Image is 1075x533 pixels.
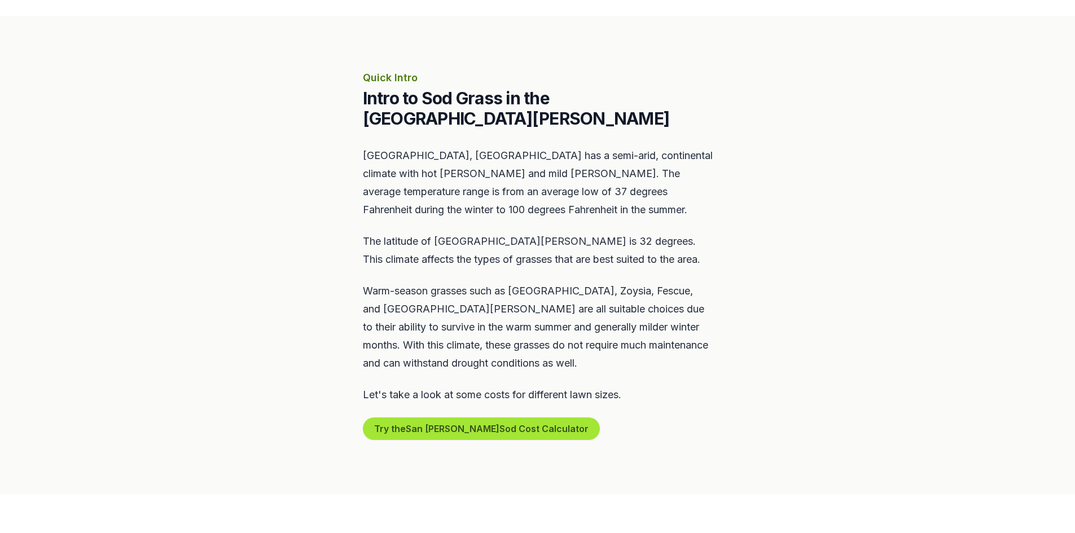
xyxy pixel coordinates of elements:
[363,386,713,404] p: Let's take a look at some costs for different lawn sizes.
[363,147,713,219] p: [GEOGRAPHIC_DATA], [GEOGRAPHIC_DATA] has a semi-arid, continental climate with hot [PERSON_NAME] ...
[363,70,713,86] p: Quick Intro
[363,282,713,372] p: Warm-season grasses such as [GEOGRAPHIC_DATA], Zoysia, Fescue, and [GEOGRAPHIC_DATA][PERSON_NAME]...
[363,232,713,268] p: The latitude of [GEOGRAPHIC_DATA][PERSON_NAME] is 32 degrees. This climate affects the types of g...
[363,88,713,129] h2: Intro to Sod Grass in the [GEOGRAPHIC_DATA][PERSON_NAME]
[363,417,600,440] button: Try theSan [PERSON_NAME]Sod Cost Calculator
